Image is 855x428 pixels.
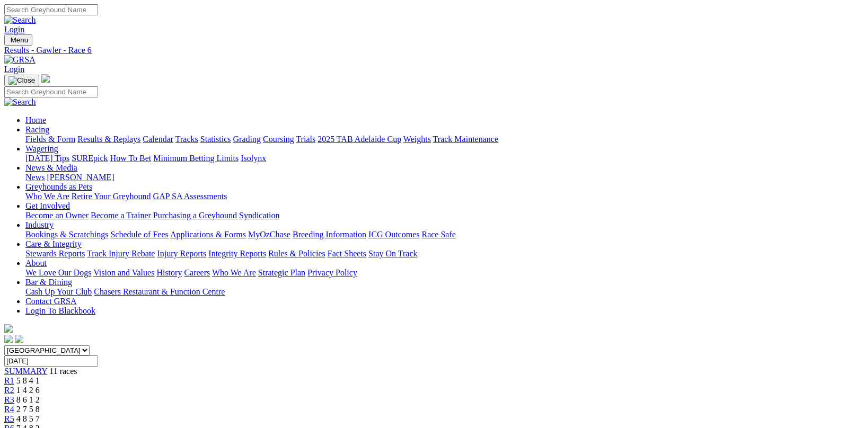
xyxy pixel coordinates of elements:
a: R1 [4,376,14,385]
a: Statistics [200,135,231,144]
div: Wagering [25,154,851,163]
div: Racing [25,135,851,144]
a: [PERSON_NAME] [47,173,114,182]
button: Toggle navigation [4,34,32,46]
a: Minimum Betting Limits [153,154,239,163]
img: GRSA [4,55,36,65]
a: Results & Replays [77,135,140,144]
a: Grading [233,135,261,144]
a: Chasers Restaurant & Function Centre [94,287,225,296]
img: Search [4,97,36,107]
a: Get Involved [25,201,70,210]
input: Search [4,4,98,15]
input: Search [4,86,98,97]
a: How To Bet [110,154,152,163]
a: Privacy Policy [307,268,357,277]
a: Vision and Values [93,268,154,277]
a: ICG Outcomes [368,230,419,239]
a: GAP SA Assessments [153,192,227,201]
a: Care & Integrity [25,239,82,248]
img: Search [4,15,36,25]
a: Track Injury Rebate [87,249,155,258]
a: Isolynx [241,154,266,163]
a: [DATE] Tips [25,154,69,163]
a: Purchasing a Greyhound [153,211,237,220]
a: Results - Gawler - Race 6 [4,46,851,55]
div: Get Involved [25,211,851,220]
a: Weights [403,135,431,144]
span: Menu [11,36,28,44]
a: R2 [4,386,14,395]
a: Who We Are [25,192,69,201]
a: Coursing [263,135,294,144]
div: Care & Integrity [25,249,851,258]
div: Bar & Dining [25,287,851,297]
a: Home [25,115,46,124]
a: News & Media [25,163,77,172]
a: Breeding Information [293,230,366,239]
div: About [25,268,851,278]
a: About [25,258,47,267]
a: Tracks [175,135,198,144]
a: Cash Up Your Club [25,287,92,296]
a: Racing [25,125,49,134]
a: Applications & Forms [170,230,246,239]
span: 1 4 2 6 [16,386,40,395]
input: Select date [4,355,98,367]
img: twitter.svg [15,335,23,343]
img: logo-grsa-white.png [4,324,13,333]
a: Fields & Form [25,135,75,144]
span: 4 8 5 7 [16,414,40,423]
a: Industry [25,220,54,229]
a: Fact Sheets [328,249,366,258]
a: History [156,268,182,277]
img: logo-grsa-white.png [41,74,50,83]
a: Syndication [239,211,279,220]
a: Become a Trainer [91,211,151,220]
span: 5 8 4 1 [16,376,40,385]
a: R3 [4,395,14,404]
a: Track Maintenance [433,135,498,144]
a: Greyhounds as Pets [25,182,92,191]
a: Login [4,25,24,34]
a: Login To Blackbook [25,306,95,315]
img: Close [8,76,35,85]
div: Greyhounds as Pets [25,192,851,201]
a: SUMMARY [4,367,47,376]
a: News [25,173,45,182]
a: Retire Your Greyhound [72,192,151,201]
div: Industry [25,230,851,239]
img: facebook.svg [4,335,13,343]
a: Contact GRSA [25,297,76,306]
a: Become an Owner [25,211,89,220]
a: Bookings & Scratchings [25,230,108,239]
a: Calendar [143,135,173,144]
a: SUREpick [72,154,108,163]
a: R5 [4,414,14,423]
a: Injury Reports [157,249,206,258]
a: Rules & Policies [268,249,325,258]
a: R4 [4,405,14,414]
div: News & Media [25,173,851,182]
span: 2 7 5 8 [16,405,40,414]
button: Toggle navigation [4,75,39,86]
a: Who We Are [212,268,256,277]
a: Schedule of Fees [110,230,168,239]
a: Careers [184,268,210,277]
a: Bar & Dining [25,278,72,287]
a: Integrity Reports [208,249,266,258]
a: Login [4,65,24,74]
a: Strategic Plan [258,268,305,277]
a: Stewards Reports [25,249,85,258]
a: Race Safe [421,230,455,239]
a: We Love Our Dogs [25,268,91,277]
a: 2025 TAB Adelaide Cup [318,135,401,144]
span: 8 6 1 2 [16,395,40,404]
